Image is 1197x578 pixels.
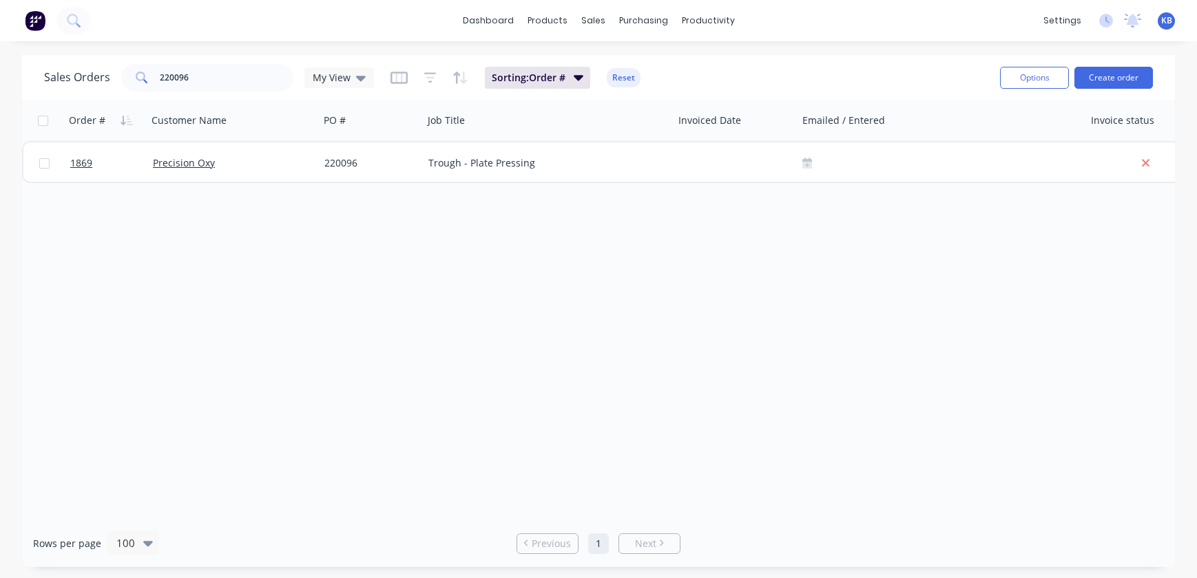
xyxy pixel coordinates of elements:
[324,156,413,170] div: 220096
[1161,14,1172,27] span: KB
[802,114,885,127] div: Emailed / Entered
[324,114,346,127] div: PO #
[521,10,574,31] div: products
[635,537,656,550] span: Next
[70,142,153,184] a: 1869
[152,114,227,127] div: Customer Name
[1000,67,1069,89] button: Options
[612,10,675,31] div: purchasing
[456,10,521,31] a: dashboard
[1074,67,1153,89] button: Create order
[69,114,105,127] div: Order #
[25,10,45,31] img: Factory
[70,156,92,170] span: 1869
[428,114,465,127] div: Job Title
[44,71,110,84] h1: Sales Orders
[485,67,590,89] button: Sorting:Order #
[1037,10,1088,31] div: settings
[675,10,742,31] div: productivity
[33,537,101,550] span: Rows per page
[1091,114,1154,127] div: Invoice status
[313,70,351,85] span: My View
[492,71,565,85] span: Sorting: Order #
[619,537,680,550] a: Next page
[160,64,294,92] input: Search...
[428,156,656,170] div: Trough - Plate Pressing
[153,156,215,169] a: Precision Oxy
[607,68,641,87] button: Reset
[511,533,686,554] ul: Pagination
[678,114,741,127] div: Invoiced Date
[574,10,612,31] div: sales
[532,537,571,550] span: Previous
[517,537,578,550] a: Previous page
[588,533,609,554] a: Page 1 is your current page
